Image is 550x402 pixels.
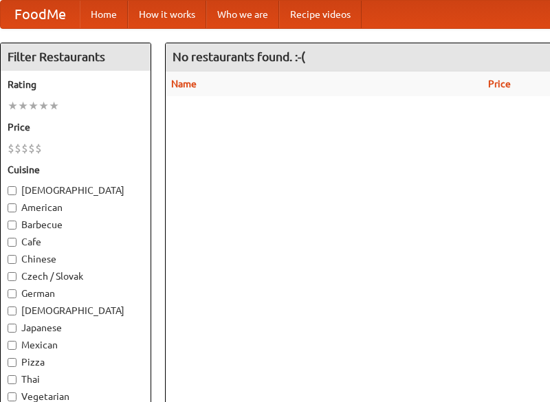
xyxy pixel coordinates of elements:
a: Home [80,1,128,28]
label: Chinese [8,252,144,266]
li: ★ [8,98,18,113]
input: German [8,289,16,298]
li: ★ [28,98,38,113]
input: Barbecue [8,221,16,230]
h5: Rating [8,78,144,91]
input: Japanese [8,324,16,333]
input: [DEMOGRAPHIC_DATA] [8,186,16,195]
label: Japanese [8,321,144,335]
li: $ [35,141,42,156]
a: How it works [128,1,206,28]
input: Vegetarian [8,392,16,401]
a: Who we are [206,1,279,28]
li: $ [8,141,14,156]
li: $ [21,141,28,156]
h4: Filter Restaurants [1,43,151,71]
input: American [8,203,16,212]
li: ★ [49,98,59,113]
h5: Price [8,120,144,134]
input: [DEMOGRAPHIC_DATA] [8,306,16,315]
li: $ [14,141,21,156]
a: Recipe videos [279,1,362,28]
label: American [8,201,144,214]
input: Cafe [8,238,16,247]
input: Czech / Slovak [8,272,16,281]
a: Name [171,78,197,89]
li: ★ [38,98,49,113]
ng-pluralize: No restaurants found. :-( [173,50,305,63]
li: ★ [18,98,28,113]
h5: Cuisine [8,163,144,177]
a: FoodMe [1,1,80,28]
label: Barbecue [8,218,144,232]
label: Czech / Slovak [8,269,144,283]
label: [DEMOGRAPHIC_DATA] [8,183,144,197]
a: Price [488,78,511,89]
input: Thai [8,375,16,384]
label: Pizza [8,355,144,369]
input: Chinese [8,255,16,264]
label: Cafe [8,235,144,249]
label: German [8,287,144,300]
label: Thai [8,372,144,386]
li: $ [28,141,35,156]
label: Mexican [8,338,144,352]
input: Pizza [8,358,16,367]
label: [DEMOGRAPHIC_DATA] [8,304,144,317]
input: Mexican [8,341,16,350]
